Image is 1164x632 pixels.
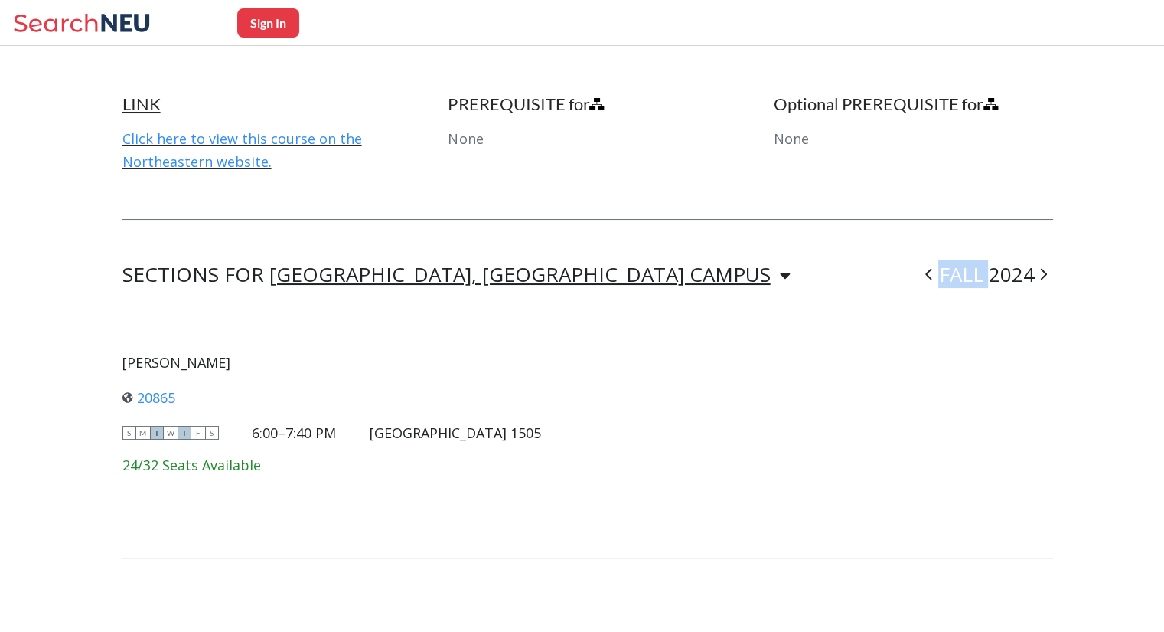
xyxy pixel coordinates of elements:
h4: LINK [122,93,402,115]
a: 20865 [122,388,175,407]
div: [GEOGRAPHIC_DATA], [GEOGRAPHIC_DATA] CAMPUS [269,266,771,283]
span: M [136,426,150,440]
span: F [191,426,205,440]
button: Sign In [237,8,299,38]
div: [GEOGRAPHIC_DATA] 1505 [370,424,541,441]
a: Click here to view this course on the Northeastern website. [122,129,362,171]
span: None [774,129,809,148]
div: 24/32 Seats Available [122,457,542,473]
span: S [205,426,219,440]
div: SECTIONS FOR [122,266,791,284]
span: S [122,426,136,440]
span: T [178,426,191,440]
span: T [150,426,164,440]
div: [PERSON_NAME] [122,354,542,371]
div: FALL 2024 [919,266,1053,284]
span: W [164,426,178,440]
div: 6:00–7:40 PM [252,424,336,441]
h4: PREREQUISITE for [448,93,727,115]
h4: Optional PREREQUISITE for [774,93,1053,115]
span: None [448,129,483,148]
